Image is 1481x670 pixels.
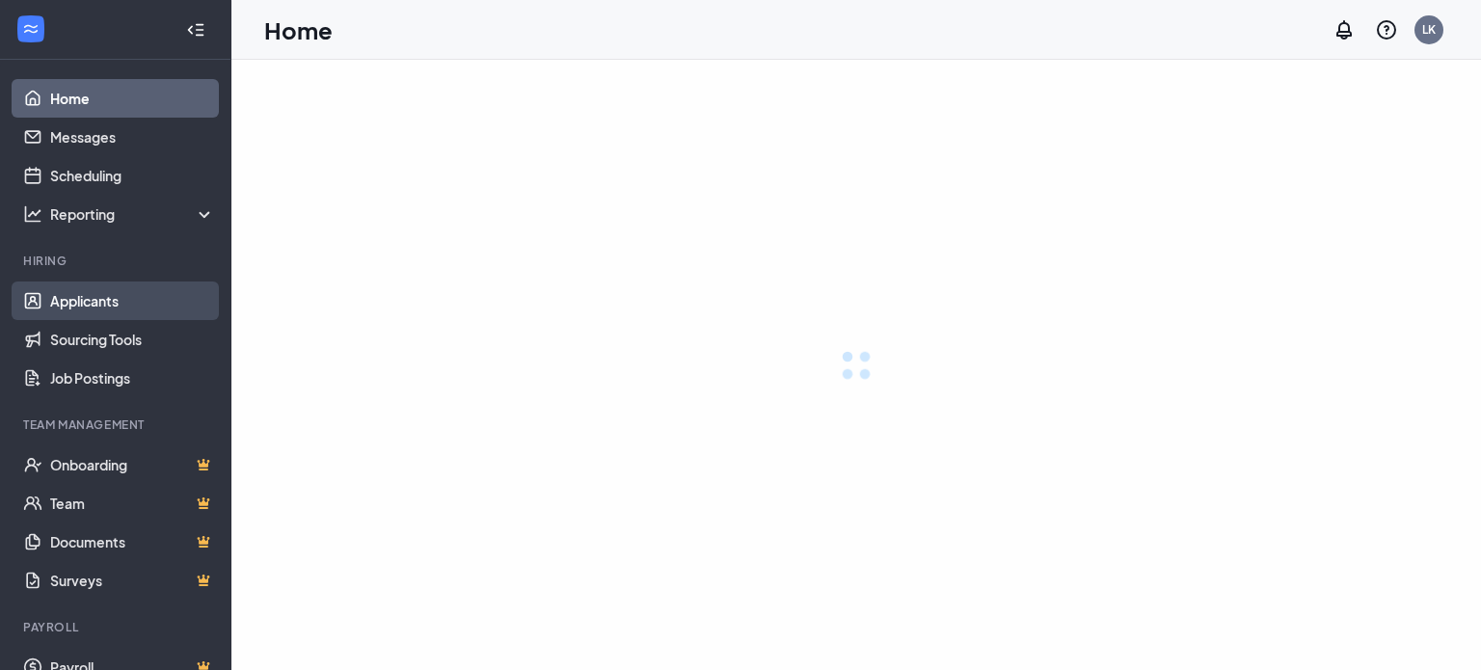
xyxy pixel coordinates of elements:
a: Home [50,79,215,118]
svg: QuestionInfo [1375,18,1398,41]
a: Applicants [50,281,215,320]
div: Payroll [23,619,211,635]
a: OnboardingCrown [50,445,215,484]
svg: Analysis [23,204,42,224]
a: DocumentsCrown [50,523,215,561]
div: Reporting [50,204,216,224]
div: Hiring [23,253,211,269]
div: Team Management [23,416,211,433]
a: Scheduling [50,156,215,195]
a: Job Postings [50,359,215,397]
a: Messages [50,118,215,156]
svg: WorkstreamLogo [21,19,40,39]
h1: Home [264,13,333,46]
a: SurveysCrown [50,561,215,600]
a: TeamCrown [50,484,215,523]
a: Sourcing Tools [50,320,215,359]
svg: Collapse [186,20,205,40]
div: LK [1422,21,1436,38]
svg: Notifications [1333,18,1356,41]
